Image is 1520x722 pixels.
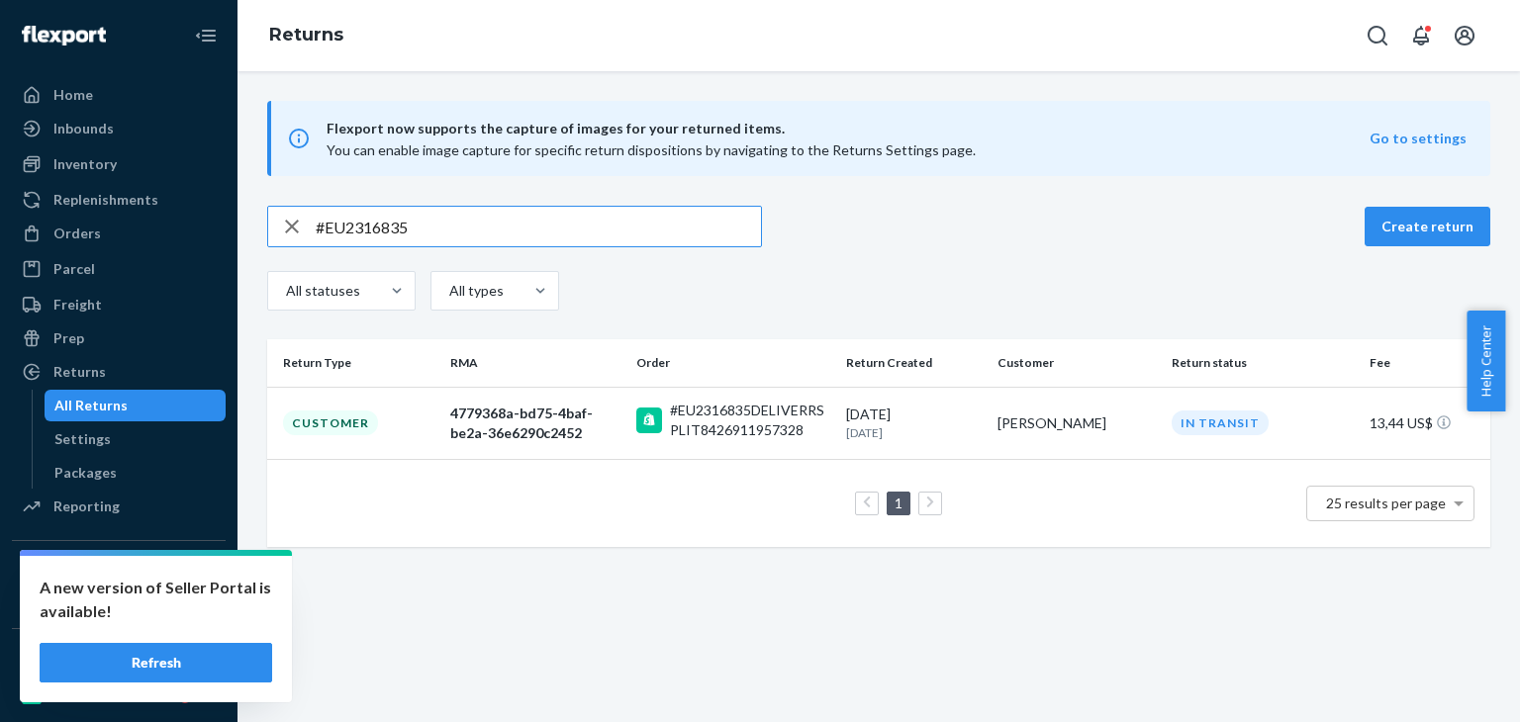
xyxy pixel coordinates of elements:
button: Create return [1365,207,1490,246]
span: You can enable image capture for specific return dispositions by navigating to the Returns Settin... [327,141,976,158]
a: Prep [12,322,226,354]
div: Inventory [53,154,117,174]
a: Page 1 is your current page [891,495,906,511]
button: Go to settings [1370,129,1467,148]
span: 25 results per page [1326,495,1446,511]
th: Return Created [838,339,990,387]
button: Help Center [1467,311,1505,411]
div: [PERSON_NAME] [997,413,1157,433]
div: Settings [54,429,111,449]
p: A new version of Seller Portal is available! [40,576,272,623]
div: Returns [53,362,106,382]
div: Freight [53,295,102,315]
th: Return Type [267,339,442,387]
div: Orders [53,224,101,243]
div: [DATE] [846,405,982,441]
div: All statuses [286,281,357,301]
th: Order [628,339,838,387]
a: Packages [45,457,227,489]
div: Reporting [53,496,120,516]
div: Parcel [53,259,95,279]
button: Open Search Box [1358,16,1397,55]
a: Settings [45,423,227,455]
img: Flexport logo [22,26,106,45]
div: 4779368a-bd75-4baf-be2a-36e6290c2452 [450,404,620,443]
th: Fee [1362,339,1490,387]
button: Integrations [12,557,226,588]
a: Inventory [12,148,226,180]
a: Parcel [12,253,226,285]
th: Return status [1164,339,1362,387]
div: #EU2316835DELIVERRSPLIT8426911957328 [670,401,830,440]
th: Customer [990,339,1165,387]
button: Close Navigation [186,16,226,55]
div: All types [449,281,501,301]
a: Add Integration [12,596,226,620]
a: Freight [12,289,226,320]
a: Inbounds [12,113,226,144]
div: Inbounds [53,119,114,138]
div: Customer [283,410,378,435]
div: All Returns [54,396,128,415]
div: In Transit [1172,410,1269,435]
td: 13,44 US$ [1362,387,1490,459]
a: Home [12,79,226,111]
ol: breadcrumbs [253,7,359,64]
a: All Returns [45,390,227,421]
a: Returns [269,24,343,45]
a: Returns [12,356,226,388]
div: Replenishments [53,190,158,210]
button: Refresh [40,643,272,682]
a: Orders [12,218,226,249]
button: Open account menu [1445,16,1484,55]
div: Home [53,85,93,105]
button: Fast Tags [12,645,226,677]
th: RMA [442,339,628,387]
p: [DATE] [846,424,982,441]
a: Reporting [12,491,226,522]
input: Search returns by rma, id, tracking number [316,207,761,246]
div: Prep [53,328,84,348]
a: Shopify Fast Tags [12,678,226,710]
a: Replenishments [12,184,226,216]
button: Open notifications [1401,16,1441,55]
div: Packages [54,463,117,483]
span: Flexport now supports the capture of images for your returned items. [327,117,1370,140]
